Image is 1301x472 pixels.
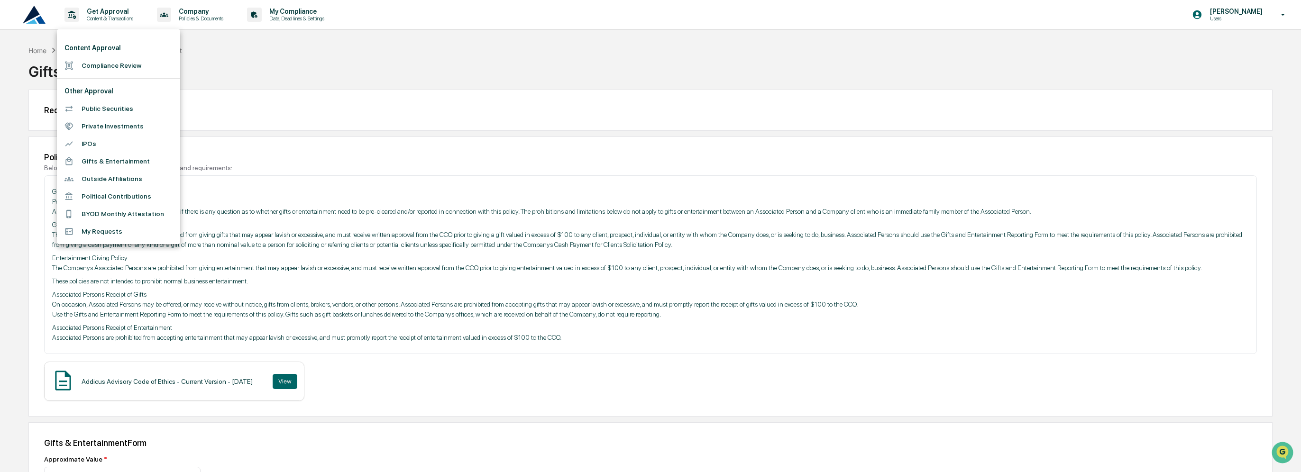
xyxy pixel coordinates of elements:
img: 1746055101610-c473b297-6a78-478c-a979-82029cc54cd1 [9,72,27,89]
div: 🔎 [9,212,17,220]
li: Other Approval [57,82,180,100]
div: 🗄️ [69,194,76,202]
a: 🔎Data Lookup [6,208,64,225]
li: IPOs [57,135,180,153]
li: Compliance Review [57,57,180,74]
img: 1746055101610-c473b297-6a78-478c-a979-82029cc54cd1 [19,154,27,162]
img: Jack Rasmussen [9,119,25,135]
span: Pylon [94,235,115,242]
a: 🗄️Attestations [65,190,121,207]
li: My Requests [57,223,180,240]
span: [DATE] [84,128,103,136]
span: Attestations [78,193,118,203]
div: 🖐️ [9,194,17,202]
li: Content Approval [57,39,180,57]
span: [DATE] [84,154,103,162]
div: We're available if you need us! [43,82,130,89]
span: [PERSON_NAME] [29,128,77,136]
img: 1746055101610-c473b297-6a78-478c-a979-82029cc54cd1 [19,129,27,136]
li: BYOD Monthly Attestation [57,205,180,223]
div: Past conversations [9,105,64,112]
span: • [79,154,82,162]
iframe: Open customer support [1271,441,1296,466]
a: 🖐️Preclearance [6,190,65,207]
a: Powered byPylon [67,234,115,242]
span: Data Lookup [19,211,60,221]
span: Preclearance [19,193,61,203]
li: Gifts & Entertainment [57,153,180,170]
button: See all [147,103,173,114]
li: Outside Affiliations [57,170,180,188]
li: Private Investments [57,118,180,135]
li: Political Contributions [57,188,180,205]
li: Public Securities [57,100,180,118]
img: Jack Rasmussen [9,145,25,160]
span: [PERSON_NAME] [29,154,77,162]
img: 8933085812038_c878075ebb4cc5468115_72.jpg [20,72,37,89]
div: Start new chat [43,72,156,82]
button: Start new chat [161,75,173,86]
p: How can we help? [9,19,173,35]
span: • [79,128,82,136]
